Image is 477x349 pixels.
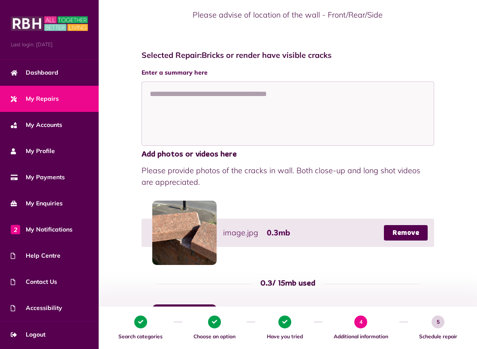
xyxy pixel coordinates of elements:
[142,9,434,21] p: Please advise of location of the wall - Front/Rear/Side
[11,94,59,103] span: My Repairs
[267,229,290,237] span: 0.3mb
[412,333,464,340] span: Schedule repair
[11,41,88,48] span: Last login: [DATE]
[11,15,88,32] img: MyRBH
[260,280,272,287] span: 0.3
[11,147,55,156] span: My Profile
[260,333,309,340] span: Have you tried
[354,316,367,328] span: 4
[278,316,291,328] span: 3
[252,278,324,289] div: / 15mb used
[11,277,57,286] span: Contact Us
[112,333,169,340] span: Search categories
[11,330,45,339] span: Logout
[223,229,258,237] span: image.jpg
[432,316,444,328] span: 5
[11,225,72,234] span: My Notifications
[142,51,434,60] h4: Selected Repair: Bricks or render have visible cracks
[11,304,62,313] span: Accessibility
[187,333,242,340] span: Choose an option
[208,316,221,328] span: 2
[142,149,434,160] span: Add photos or videos here
[134,316,147,328] span: 1
[142,68,434,77] label: Enter a summary here
[11,251,60,260] span: Help Centre
[11,225,20,234] span: 2
[11,68,58,77] span: Dashboard
[384,225,428,241] a: Remove
[11,120,62,129] span: My Accounts
[327,333,395,340] span: Additional information
[11,173,65,182] span: My Payments
[142,165,434,188] span: Please provide photos of the cracks in wall. Both close-up and long shot videos are appreciated.
[11,199,63,208] span: My Enquiries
